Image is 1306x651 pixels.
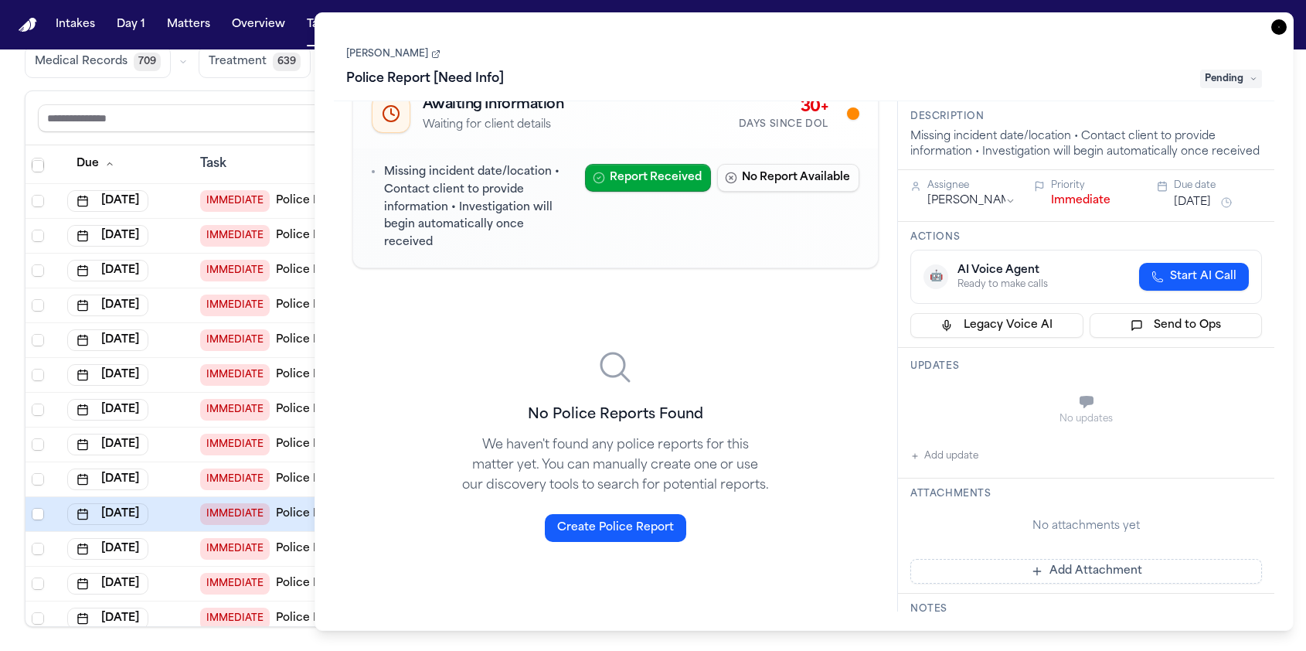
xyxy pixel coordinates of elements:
[25,46,171,78] button: Medical Records709
[910,519,1262,534] div: No attachments yet
[276,263,415,278] a: Police Report [Escalated]
[200,260,270,281] span: IMMEDIATE
[32,195,44,207] span: Select row
[1051,179,1139,192] div: Priority
[67,538,148,560] button: [DATE]
[910,313,1083,338] button: Legacy Voice AI
[276,437,415,452] a: Police Report [Need Info]
[161,11,216,39] button: Matters
[200,295,270,316] span: IMMEDIATE
[346,48,440,60] a: [PERSON_NAME]
[910,413,1262,425] div: No updates
[19,18,37,32] a: Home
[32,230,44,242] span: Select row
[67,434,148,455] button: [DATE]
[134,53,161,71] span: 709
[957,263,1048,278] div: AI Voice Agent
[200,503,270,525] span: IMMEDIATE
[910,603,1262,615] h3: Notes
[67,225,148,247] button: [DATE]
[32,578,44,590] span: Select row
[199,46,311,78] button: Treatment639
[32,508,44,520] span: Select row
[930,269,943,285] span: 🤖
[276,541,412,557] a: Police Report [Guessing]
[957,278,1048,291] div: Ready to make calls
[200,399,270,421] span: IMMEDIATE
[927,179,1015,192] div: Assignee
[910,488,1262,500] h3: Attachments
[276,332,417,348] a: Police Report [Can't Find]
[461,404,770,426] h3: No Police Reports Found
[200,329,270,351] span: IMMEDIATE
[739,97,828,118] div: 30+
[423,118,564,133] p: Waiting for client details
[200,538,270,560] span: IMMEDIATE
[1200,70,1262,88] span: Pending
[910,447,978,465] button: Add update
[67,329,148,351] button: [DATE]
[423,94,564,116] h2: Awaiting Information
[200,608,270,629] span: IMMEDIATE
[340,66,510,91] h1: Police Report [Need Info]
[910,559,1262,584] button: Add Attachment
[1217,193,1236,212] button: Snooze task
[276,611,412,626] a: Police Report [Guessing]
[67,573,148,595] button: [DATE]
[200,225,270,247] span: IMMEDIATE
[276,367,405,383] a: Police Report [Verified]
[32,158,44,170] span: Select all
[32,438,44,451] span: Select row
[1051,193,1110,209] button: Immediate
[67,399,148,421] button: [DATE]
[403,11,470,39] button: The Flock
[32,612,44,625] span: Select row
[67,260,148,281] button: [DATE]
[32,404,44,416] span: Select row
[200,469,270,490] span: IMMEDIATE
[67,608,148,629] button: [DATE]
[200,364,270,386] span: IMMEDIATE
[461,435,770,496] p: We haven't found any police reports for this matter yet. You can manually create one or use our d...
[32,334,44,346] span: Select row
[67,503,148,525] button: [DATE]
[200,434,270,455] span: IMMEDIATE
[49,11,101,39] button: Intakes
[32,160,44,172] span: Select row
[67,190,148,212] button: [DATE]
[111,11,151,39] button: Day 1
[717,164,859,192] button: No Report Available
[276,228,415,244] a: Police Report [Need Info]
[1090,313,1263,338] button: Send to Ops
[276,472,412,487] a: Police Report [Guessing]
[67,469,148,490] button: [DATE]
[545,514,686,542] button: Create Police Report
[19,18,37,32] img: Finch Logo
[1174,179,1262,192] div: Due date
[32,264,44,277] span: Select row
[910,111,1262,123] h3: Description
[276,576,415,591] a: Police Report [Need Info]
[226,11,291,39] button: Overview
[276,402,417,418] a: Police Report [Can't Find]
[67,364,148,386] button: [DATE]
[301,11,342,39] button: Tasks
[67,150,124,178] button: Due
[209,54,267,70] span: Treatment
[276,193,412,209] a: Police Report [Guessing]
[384,164,573,252] p: Missing incident date/location • Contact client to provide information • Investigation will begin...
[200,155,436,173] div: Task
[1170,269,1236,285] span: Start AI Call
[32,299,44,312] span: Select row
[200,573,270,595] span: IMMEDIATE
[585,164,711,192] button: Report Received
[351,11,394,39] button: Firms
[910,129,1262,160] div: Missing incident date/location • Contact client to provide information • Investigation will begin...
[1174,195,1211,210] button: [DATE]
[276,506,415,522] a: Police Report [Need Info]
